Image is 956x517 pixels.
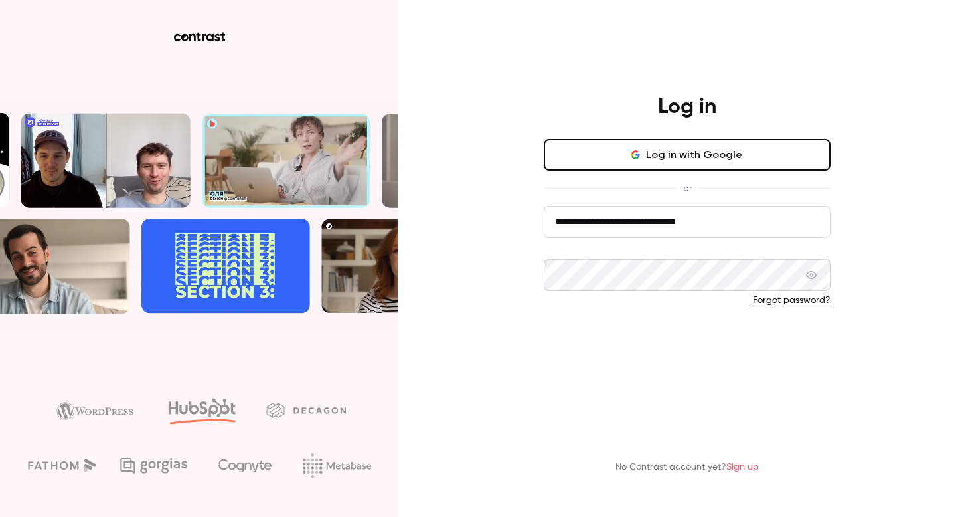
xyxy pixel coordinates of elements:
h4: Log in [658,94,716,120]
p: No Contrast account yet? [615,461,759,474]
a: Forgot password? [753,296,831,305]
a: Sign up [726,463,759,472]
button: Log in with Google [544,139,831,171]
span: or [677,181,698,195]
button: Log in [544,328,831,360]
img: decagon [266,403,346,417]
